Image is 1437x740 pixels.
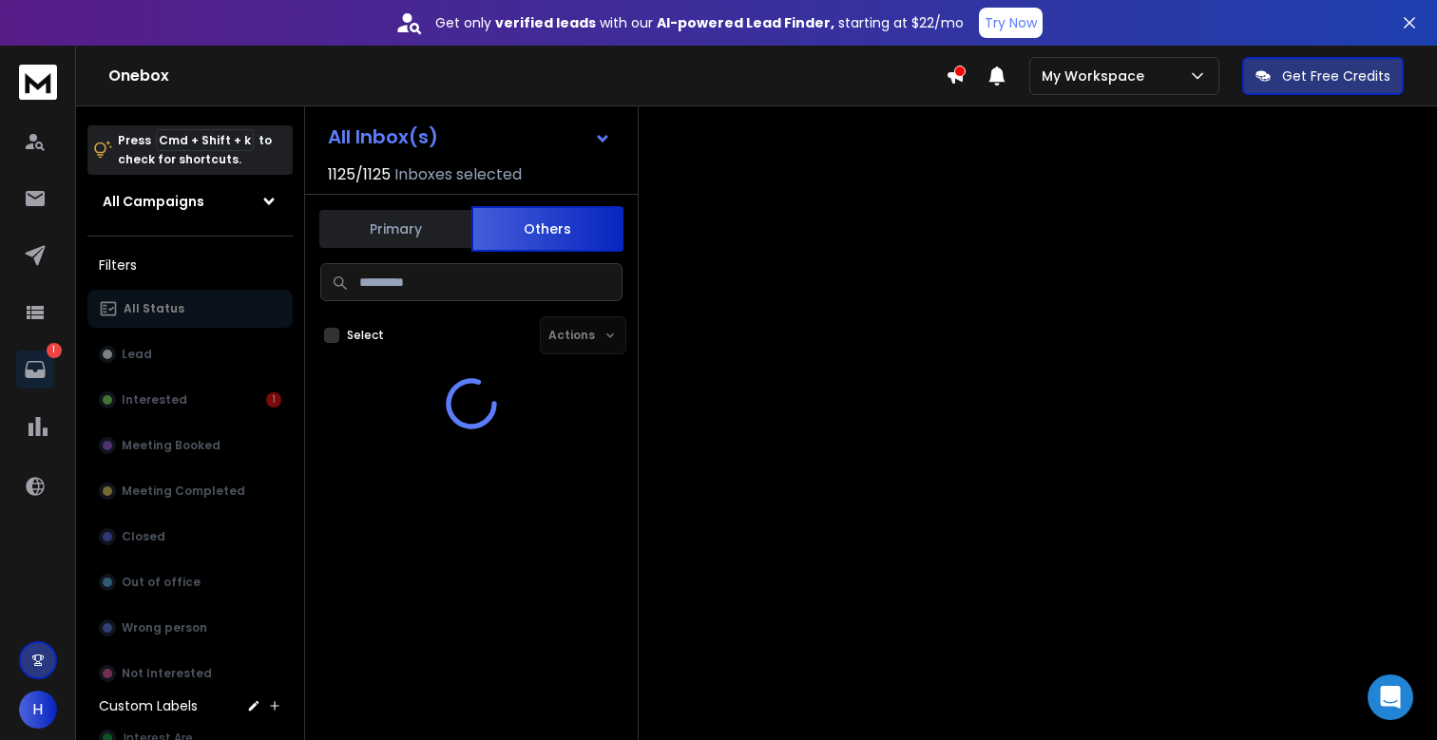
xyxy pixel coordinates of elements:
[47,343,62,358] p: 1
[19,691,57,729] button: H
[1368,674,1413,720] div: Open Intercom Messenger
[19,65,57,100] img: logo
[985,13,1037,32] p: Try Now
[99,696,198,715] h3: Custom Labels
[328,163,391,186] span: 1125 / 1125
[657,13,834,32] strong: AI-powered Lead Finder,
[979,8,1043,38] button: Try Now
[1282,66,1390,85] p: Get Free Credits
[319,208,471,250] button: Primary
[87,252,293,278] h3: Filters
[108,65,946,87] h1: Onebox
[103,192,204,211] h1: All Campaigns
[1242,57,1404,95] button: Get Free Credits
[156,129,254,151] span: Cmd + Shift + k
[394,163,522,186] h3: Inboxes selected
[328,127,438,146] h1: All Inbox(s)
[347,328,384,343] label: Select
[16,351,54,389] a: 1
[471,206,623,252] button: Others
[313,118,626,156] button: All Inbox(s)
[495,13,596,32] strong: verified leads
[1042,66,1152,85] p: My Workspace
[435,13,964,32] p: Get only with our starting at $22/mo
[118,131,272,169] p: Press to check for shortcuts.
[87,182,293,220] button: All Campaigns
